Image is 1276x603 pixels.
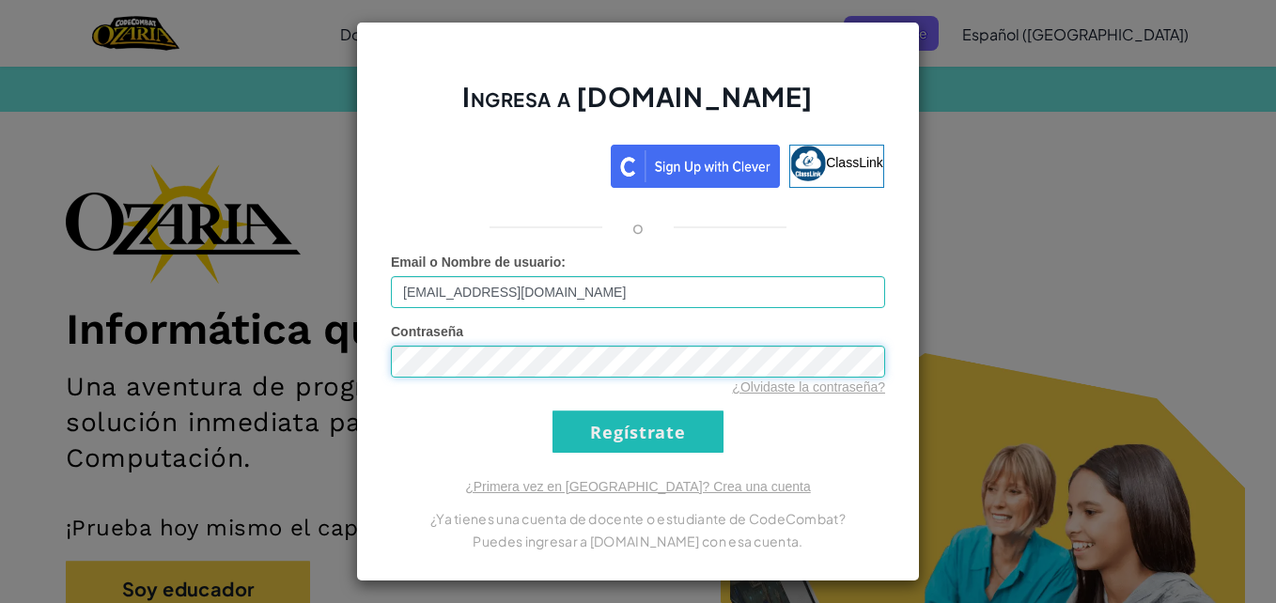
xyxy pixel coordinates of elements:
[632,216,644,239] p: o
[391,324,463,339] span: Contraseña
[391,507,885,530] p: ¿Ya tienes una cuenta de docente o estudiante de CodeCombat?
[391,253,566,271] label: :
[391,255,561,270] span: Email o Nombre de usuario
[391,530,885,552] p: Puedes ingresar a [DOMAIN_NAME] con esa cuenta.
[732,379,885,394] a: ¿Olvidaste la contraseña?
[382,143,611,184] iframe: Botón Iniciar sesión con Google
[552,410,724,453] input: Regístrate
[826,155,883,170] span: ClassLink
[611,145,780,188] img: clever_sso_button@2x.png
[790,146,826,181] img: classlink-logo-small.png
[465,479,811,494] a: ¿Primera vez en [GEOGRAPHIC_DATA]? Crea una cuenta
[391,79,885,133] h2: Ingresa a [DOMAIN_NAME]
